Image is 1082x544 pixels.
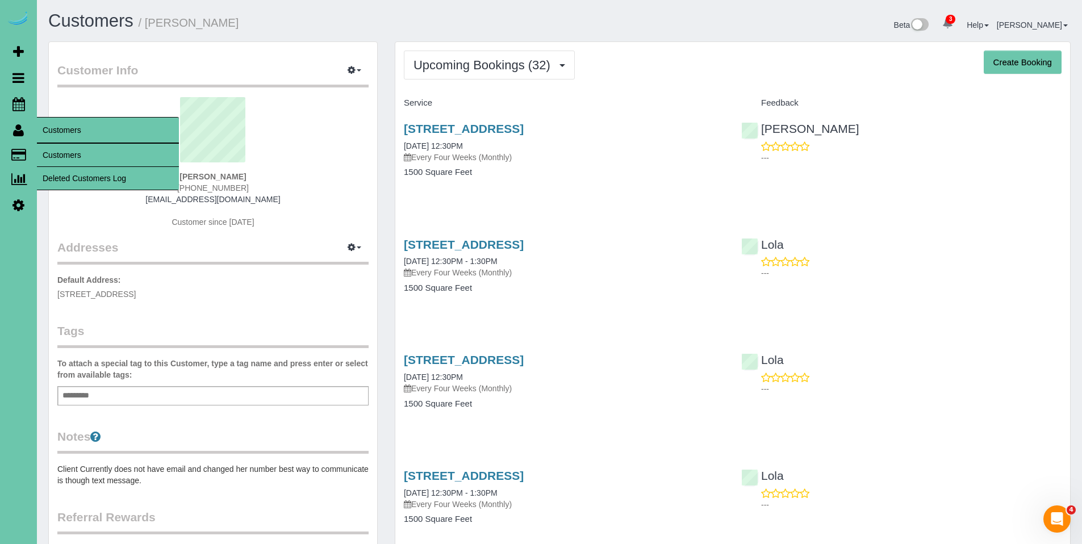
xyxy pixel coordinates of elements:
span: [STREET_ADDRESS] [57,290,136,299]
a: Beta [894,20,929,30]
a: [PERSON_NAME] [741,122,859,135]
small: / [PERSON_NAME] [139,16,239,29]
p: Every Four Weeks (Monthly) [404,267,724,278]
span: Upcoming Bookings (32) [413,58,556,72]
span: Customers [37,117,179,143]
a: [PERSON_NAME] [997,20,1068,30]
legend: Referral Rewards [57,509,369,534]
a: Customers [48,11,133,31]
a: Deleted Customers Log [37,167,179,190]
p: --- [761,383,1062,395]
a: Lola [741,469,784,482]
h4: Feedback [741,98,1062,108]
p: --- [761,499,1062,510]
a: [DATE] 12:30PM [404,141,463,150]
a: [DATE] 12:30PM - 1:30PM [404,488,498,497]
a: [EMAIL_ADDRESS][DOMAIN_NAME] [145,195,280,204]
h4: 1500 Square Feet [404,514,724,524]
p: --- [761,267,1062,279]
a: Help [967,20,989,30]
a: [STREET_ADDRESS] [404,122,524,135]
strong: [PERSON_NAME] [179,172,246,181]
a: [DATE] 12:30PM - 1:30PM [404,257,498,266]
label: To attach a special tag to this Customer, type a tag name and press enter or select from availabl... [57,358,369,380]
button: Upcoming Bookings (32) [404,51,575,79]
legend: Customer Info [57,62,369,87]
legend: Notes [57,428,369,454]
h4: 1500 Square Feet [404,283,724,293]
iframe: Intercom live chat [1043,505,1071,533]
ul: Customers [37,143,179,190]
a: 3 [937,11,959,36]
span: 3 [946,15,955,24]
p: --- [761,152,1062,164]
span: Customer since [DATE] [172,217,254,227]
img: Automaid Logo [7,11,30,27]
span: [PHONE_NUMBER] [177,183,249,193]
legend: Tags [57,323,369,348]
a: Lola [741,238,784,251]
a: [STREET_ADDRESS] [404,238,524,251]
a: Lola [741,353,784,366]
p: Every Four Weeks (Monthly) [404,499,724,510]
h4: Service [404,98,724,108]
label: Default Address: [57,274,121,286]
a: [DATE] 12:30PM [404,373,463,382]
a: [STREET_ADDRESS] [404,353,524,366]
a: [STREET_ADDRESS] [404,469,524,482]
p: Every Four Weeks (Monthly) [404,152,724,163]
img: New interface [910,18,929,33]
a: Customers [37,144,179,166]
p: Every Four Weeks (Monthly) [404,383,724,394]
button: Create Booking [984,51,1062,74]
h4: 1500 Square Feet [404,399,724,409]
h4: 1500 Square Feet [404,168,724,177]
pre: Client Currently does not have email and changed her number best way to communicate is though tex... [57,463,369,486]
span: 4 [1067,505,1076,514]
